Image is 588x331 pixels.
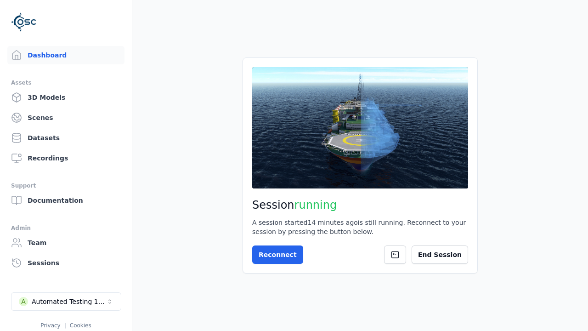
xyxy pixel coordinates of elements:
[7,108,124,127] a: Scenes
[7,234,124,252] a: Team
[11,9,37,35] img: Logo
[11,292,121,311] button: Select a workspace
[40,322,60,329] a: Privacy
[7,149,124,167] a: Recordings
[70,322,91,329] a: Cookies
[19,297,28,306] div: A
[7,46,124,64] a: Dashboard
[252,218,468,236] div: A session started 14 minutes ago is still running. Reconnect to your session by pressing the butt...
[7,88,124,107] a: 3D Models
[294,199,337,211] span: running
[252,198,468,212] h2: Session
[32,297,106,306] div: Automated Testing 1 - Playwright
[64,322,66,329] span: |
[11,77,121,88] div: Assets
[252,245,303,264] button: Reconnect
[7,129,124,147] a: Datasets
[7,254,124,272] a: Sessions
[412,245,468,264] button: End Session
[11,223,121,234] div: Admin
[7,191,124,210] a: Documentation
[11,180,121,191] div: Support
